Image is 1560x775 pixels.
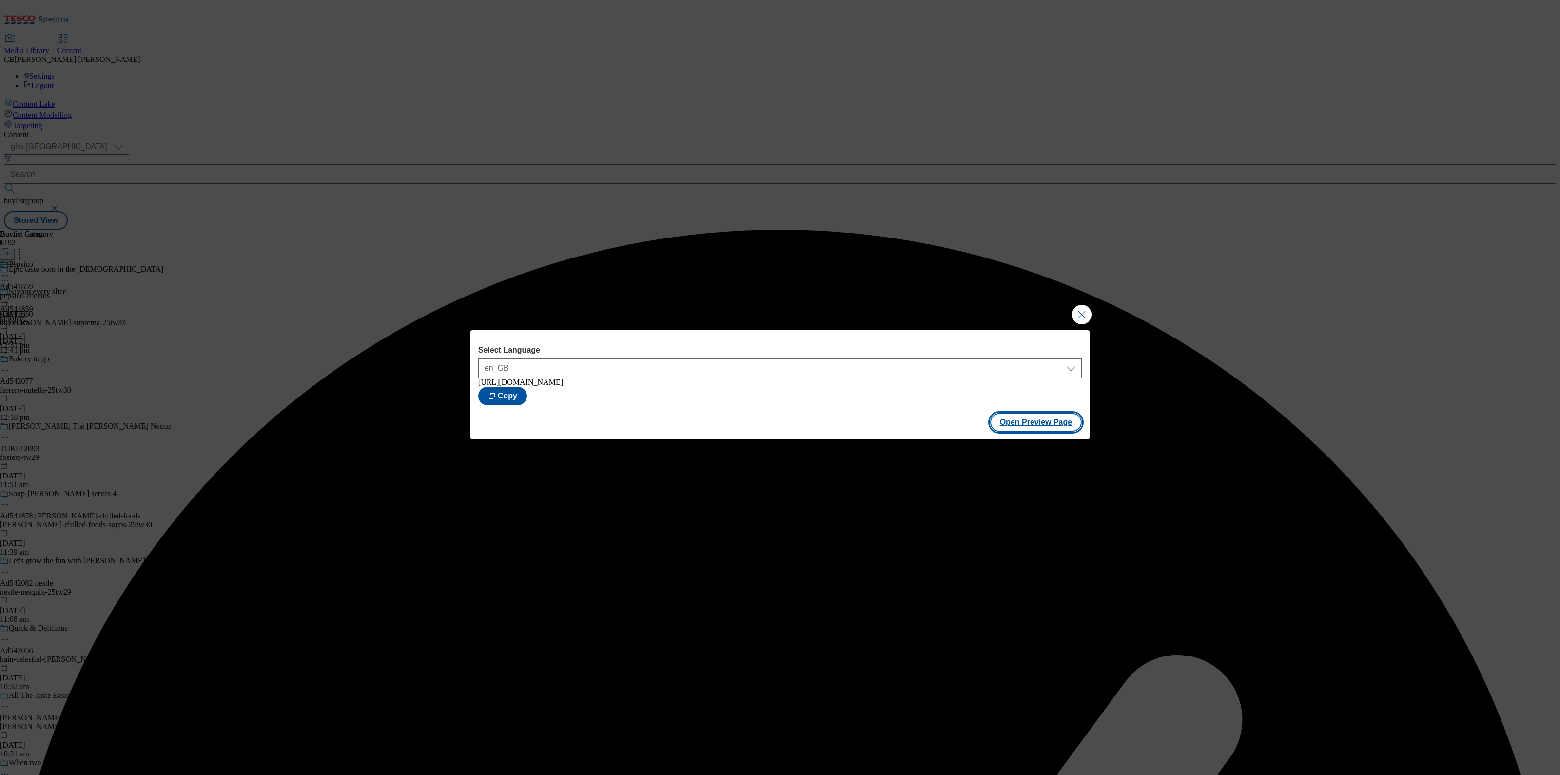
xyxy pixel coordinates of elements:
button: Close Modal [1072,305,1092,324]
div: Modal [470,330,1090,439]
div: [URL][DOMAIN_NAME] [478,378,1082,387]
button: Open Preview Page [990,413,1082,432]
label: Select Language [478,346,1082,355]
button: Copy [478,387,527,405]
